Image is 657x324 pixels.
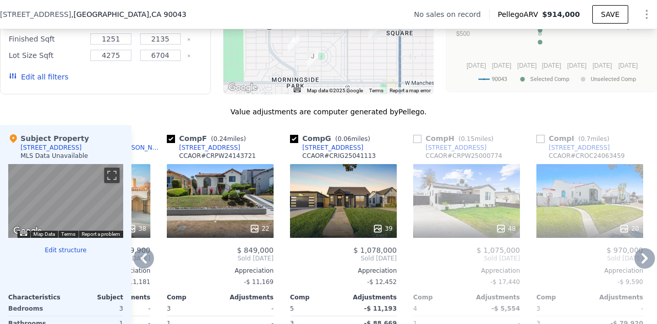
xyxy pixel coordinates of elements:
span: Sold [DATE] [413,254,520,262]
span: $ 1,075,000 [476,246,520,254]
div: Comp [413,293,467,301]
div: - [592,301,643,316]
div: No sales on record [414,9,489,19]
div: Appreciation [167,267,274,275]
a: [STREET_ADDRESS] [167,144,240,152]
text: [DATE] [467,62,486,69]
div: Adjustments [343,293,397,301]
div: Subject Property [8,133,89,144]
a: [STREET_ADDRESS] [290,144,363,152]
span: 0.24 [214,135,227,143]
text: B [538,30,542,36]
div: Finished Sqft [9,32,84,46]
a: [STREET_ADDRESS] [536,144,610,152]
span: -$ 11,193 [364,305,397,312]
div: Lot Size Sqft [9,48,84,63]
button: SAVE [592,5,628,24]
a: Report a problem [82,231,120,237]
div: CCAOR # CRPW24143721 [179,152,256,160]
text: 90043 [492,76,507,83]
div: CCAOR # CRIG25041113 [302,152,376,160]
button: Edit structure [8,246,123,254]
span: 5 [290,305,294,312]
span: ( miles) [331,135,374,143]
span: ( miles) [574,135,613,143]
span: ( miles) [207,135,250,143]
text: [DATE] [542,62,562,69]
text: [DATE] [593,62,612,69]
div: Adjustments [220,293,274,301]
div: Comp [167,293,220,301]
img: Google [226,81,260,94]
div: Adjustments [590,293,643,301]
span: $ 849,000 [237,246,274,254]
span: 0.06 [338,135,352,143]
span: 0.15 [461,135,475,143]
button: Show Options [636,4,657,25]
button: Clear [187,54,191,58]
div: [STREET_ADDRESS] [179,144,240,152]
div: [STREET_ADDRESS] [426,144,487,152]
span: -$ 11,181 [121,278,150,286]
span: 4 [413,305,417,312]
div: Comp G [290,133,374,144]
div: Street View [8,164,123,238]
div: 22 [249,224,269,234]
div: 8201 S 8th Ave [288,35,299,52]
span: $ 849,900 [114,246,150,254]
a: Open this area in Google Maps (opens a new window) [11,225,45,238]
div: Comp [290,293,343,301]
span: ( miles) [454,135,497,143]
div: Adjustments [467,293,520,301]
button: Keyboard shortcuts [294,88,301,92]
text: [DATE] [619,62,638,69]
div: [STREET_ADDRESS] [549,144,610,152]
button: Clear [187,37,191,42]
button: Toggle fullscreen view [104,168,120,183]
span: Sold [DATE] [167,254,274,262]
div: 2804 W 84th St [307,51,318,69]
div: 3 [68,301,123,316]
div: CCAOR # CROC24063459 [549,152,625,160]
div: Bedrooms [8,301,64,316]
div: Comp [536,293,590,301]
span: , CA 90043 [149,10,186,18]
span: -$ 17,440 [490,278,520,286]
text: [DATE] [517,62,537,69]
div: 48 [496,224,516,234]
img: Google [11,225,45,238]
a: Terms (opens in new tab) [61,231,75,237]
text: $500 [456,30,470,37]
span: -$ 12,452 [367,278,397,286]
text: [DATE] [492,62,512,69]
div: [STREET_ADDRESS] [302,144,363,152]
div: Comp H [413,133,497,144]
a: Report a map error [390,88,431,93]
button: Edit all filters [9,72,68,82]
div: Comp F [167,133,250,144]
button: Map Data [33,231,55,238]
span: Pellego ARV [498,9,543,19]
span: -$ 5,554 [492,305,520,312]
div: MLS Data Unavailable [21,152,88,160]
span: $914,000 [542,10,580,18]
button: Keyboard shortcuts [20,231,27,236]
text: [DATE] [567,62,587,69]
span: Sold [DATE] [536,254,643,262]
div: Appreciation [413,267,520,275]
div: CCAOR # CRPW25000774 [426,152,503,160]
div: 38 [126,224,146,234]
a: Terms (opens in new tab) [369,88,383,93]
div: Comp I [536,133,613,144]
div: - [222,301,274,316]
span: -$ 9,590 [617,278,643,286]
div: [STREET_ADDRESS] [21,144,82,152]
div: 39 [373,224,393,234]
span: 0.7 [581,135,590,143]
text: Unselected Comp [591,76,636,83]
div: Characteristics [8,293,66,301]
span: $ 970,000 [607,246,643,254]
div: Appreciation [536,267,643,275]
a: [STREET_ADDRESS] [413,144,487,152]
span: -$ 11,169 [244,278,274,286]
